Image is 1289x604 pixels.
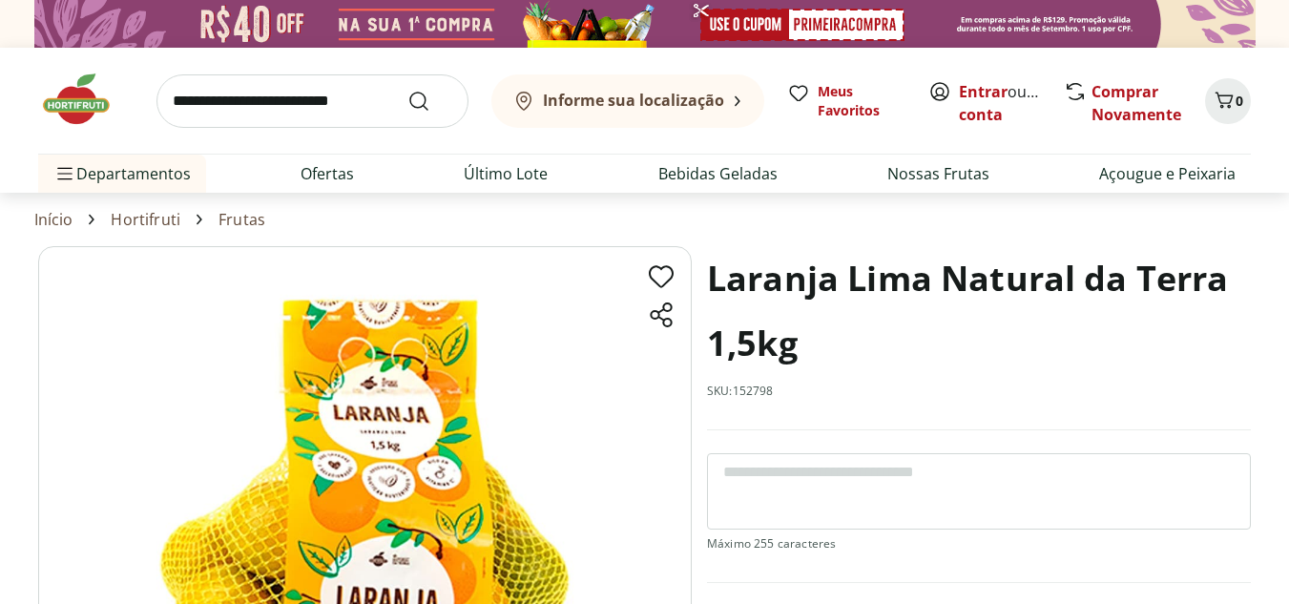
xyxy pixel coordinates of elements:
[1205,78,1251,124] button: Carrinho
[959,81,1064,125] a: Criar conta
[1236,92,1243,110] span: 0
[111,211,180,228] a: Hortifruti
[543,90,724,111] b: Informe sua localização
[53,151,76,197] button: Menu
[464,162,548,185] a: Último Lote
[34,211,73,228] a: Início
[38,71,134,128] img: Hortifruti
[1091,81,1181,125] a: Comprar Novamente
[658,162,778,185] a: Bebidas Geladas
[491,74,764,128] button: Informe sua localização
[1099,162,1236,185] a: Açougue e Peixaria
[818,82,905,120] span: Meus Favoritos
[156,74,468,128] input: search
[959,81,1008,102] a: Entrar
[407,90,453,113] button: Submit Search
[959,80,1044,126] span: ou
[887,162,989,185] a: Nossas Frutas
[301,162,354,185] a: Ofertas
[787,82,905,120] a: Meus Favoritos
[707,384,774,399] p: SKU: 152798
[707,246,1251,376] h1: Laranja Lima Natural da Terra 1,5kg
[218,211,265,228] a: Frutas
[53,151,191,197] span: Departamentos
